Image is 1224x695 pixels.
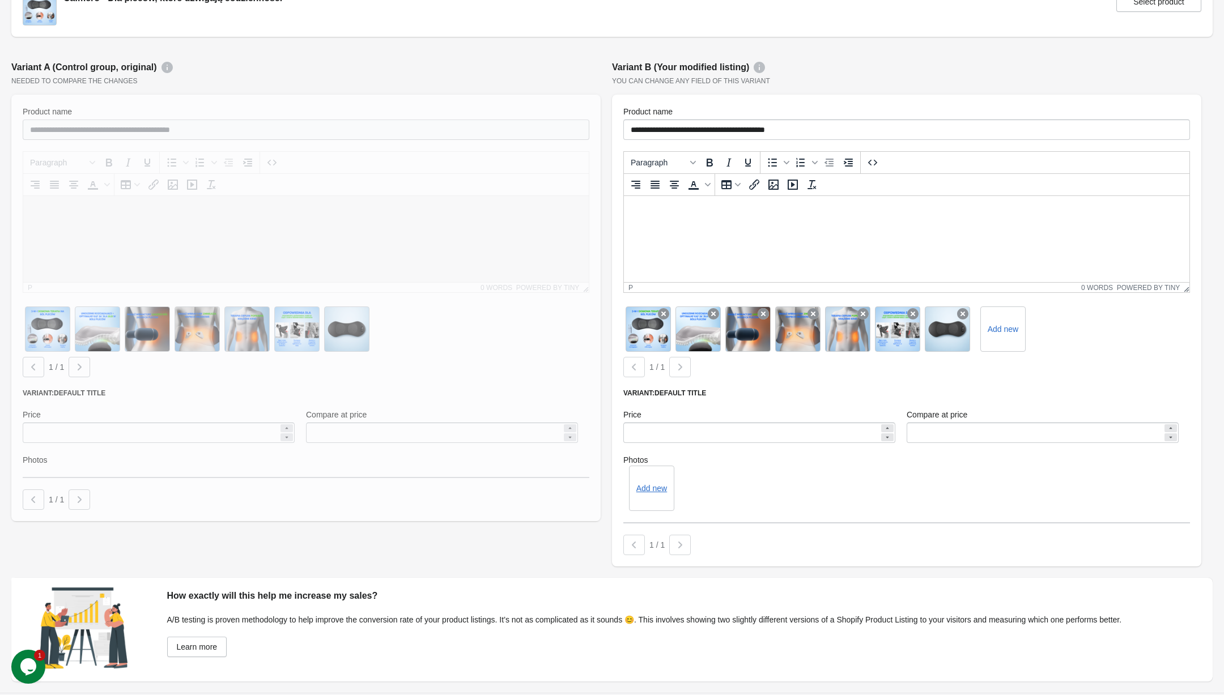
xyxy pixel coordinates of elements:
div: Bullet list [763,153,791,172]
button: Align center [665,175,684,194]
div: Variant: Default Title [623,389,1190,398]
button: Italic [719,153,738,172]
label: Add new [988,323,1018,335]
div: Needed to compare the changes [11,76,601,86]
div: You can change any field of this variant [612,76,1201,86]
label: Compare at price [907,409,967,420]
div: Numbered list [791,153,819,172]
button: Decrease indent [819,153,839,172]
div: Resize [1180,283,1189,292]
div: How exactly will this help me increase my sales? [167,589,1201,603]
span: Paragraph [631,158,686,167]
div: p [628,284,633,292]
a: Learn more [167,637,227,657]
a: Powered by Tiny [1117,284,1180,292]
label: Photos [623,454,1190,466]
label: Product name [623,106,673,117]
button: Justify [645,175,665,194]
button: Table [717,175,745,194]
span: Learn more [177,642,218,651]
div: Variant A (Control group, original) [11,61,601,74]
span: 1 / 1 [49,363,64,372]
button: Insert/edit image [764,175,783,194]
iframe: Rich Text Area. Press ALT-0 for help. [624,196,1189,282]
button: Increase indent [839,153,858,172]
iframe: chat widget [11,650,48,684]
span: 1 / 1 [49,495,64,504]
button: Underline [738,153,758,172]
button: Bold [700,153,719,172]
span: 1 / 1 [649,540,665,549]
button: Blocks [626,153,700,172]
div: Text color [684,175,712,194]
button: Add new [636,484,667,493]
button: Insert/edit media [783,175,802,194]
span: 1 / 1 [649,363,665,372]
button: Insert/edit link [745,175,764,194]
label: Price [623,409,641,420]
div: A/B testing is proven methodology to help improve the conversion rate of your product listings. I... [167,614,1201,625]
button: 0 words [1081,284,1113,292]
button: Align right [626,175,645,194]
div: Variant B (Your modified listing) [612,61,1201,74]
button: Source code [863,153,882,172]
button: Clear formatting [802,175,822,194]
